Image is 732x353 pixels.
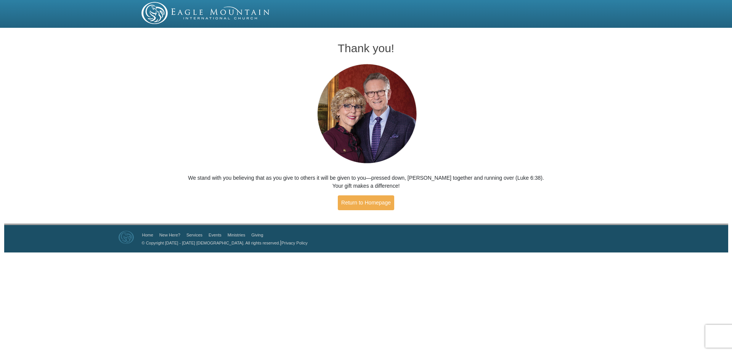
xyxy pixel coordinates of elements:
p: | [139,239,308,247]
a: Services [186,233,202,237]
img: Eagle Mountain International Church [119,231,134,244]
a: © Copyright [DATE] - [DATE] [DEMOGRAPHIC_DATA]. All rights reserved. [142,241,280,245]
a: Home [142,233,153,237]
p: We stand with you believing that as you give to others it will be given to you—pressed down, [PER... [187,174,545,190]
img: EMIC [141,2,270,24]
a: Return to Homepage [338,195,394,210]
a: Events [209,233,222,237]
a: Giving [251,233,263,237]
h1: Thank you! [187,42,545,54]
a: Ministries [228,233,245,237]
a: New Here? [159,233,180,237]
a: Privacy Policy [281,241,307,245]
img: Pastors George and Terri Pearsons [310,62,422,166]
